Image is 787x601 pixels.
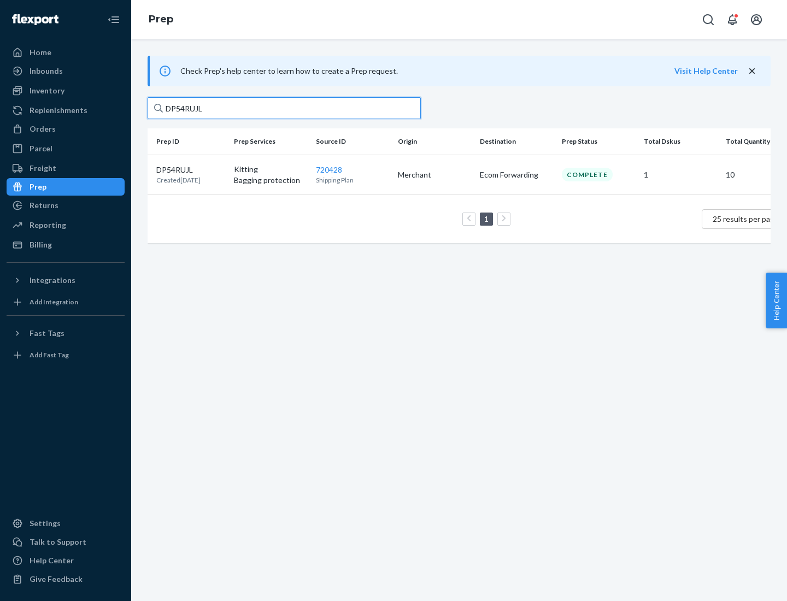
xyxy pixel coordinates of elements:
[7,272,125,289] button: Integrations
[482,214,491,223] a: Page 1 is your current page
[140,4,182,36] ol: breadcrumbs
[234,164,307,175] p: Kitting
[7,325,125,342] button: Fast Tags
[7,178,125,196] a: Prep
[7,236,125,254] a: Billing
[156,164,201,175] p: DP54RUJL
[30,143,52,154] div: Parcel
[30,105,87,116] div: Replenishments
[7,346,125,364] a: Add Fast Tag
[697,9,719,31] button: Open Search Box
[156,175,201,185] p: Created [DATE]
[30,85,64,96] div: Inventory
[7,102,125,119] a: Replenishments
[12,14,58,25] img: Flexport logo
[398,169,471,180] p: Merchant
[713,214,779,223] span: 25 results per page
[7,140,125,157] a: Parcel
[557,128,639,155] th: Prep Status
[475,128,557,155] th: Destination
[148,97,421,119] input: Search prep jobs
[7,82,125,99] a: Inventory
[644,169,717,180] p: 1
[7,160,125,177] a: Freight
[674,66,738,76] button: Visit Help Center
[7,44,125,61] a: Home
[30,518,61,529] div: Settings
[30,200,58,211] div: Returns
[234,175,307,186] p: Bagging protection
[316,165,342,174] a: 720428
[639,128,721,155] th: Total Dskus
[745,9,767,31] button: Open account menu
[7,120,125,138] a: Orders
[30,47,51,58] div: Home
[30,239,52,250] div: Billing
[30,537,86,547] div: Talk to Support
[7,515,125,532] a: Settings
[393,128,475,155] th: Origin
[312,128,393,155] th: Source ID
[480,169,553,180] p: Ecom Forwarding
[30,350,69,360] div: Add Fast Tag
[747,66,757,77] button: close
[7,62,125,80] a: Inbounds
[148,128,230,155] th: Prep ID
[30,163,56,174] div: Freight
[30,66,63,76] div: Inbounds
[30,555,74,566] div: Help Center
[7,570,125,588] button: Give Feedback
[149,13,173,25] a: Prep
[30,181,46,192] div: Prep
[7,552,125,569] a: Help Center
[30,220,66,231] div: Reporting
[7,197,125,214] a: Returns
[30,574,83,585] div: Give Feedback
[180,66,398,75] span: Check Prep's help center to learn how to create a Prep request.
[30,123,56,134] div: Orders
[30,275,75,286] div: Integrations
[7,533,125,551] a: Talk to Support
[562,168,613,181] div: Complete
[721,9,743,31] button: Open notifications
[7,293,125,311] a: Add Integration
[103,9,125,31] button: Close Navigation
[316,175,389,185] p: Shipping Plan
[30,297,78,307] div: Add Integration
[766,273,787,328] button: Help Center
[7,216,125,234] a: Reporting
[230,128,312,155] th: Prep Services
[30,328,64,339] div: Fast Tags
